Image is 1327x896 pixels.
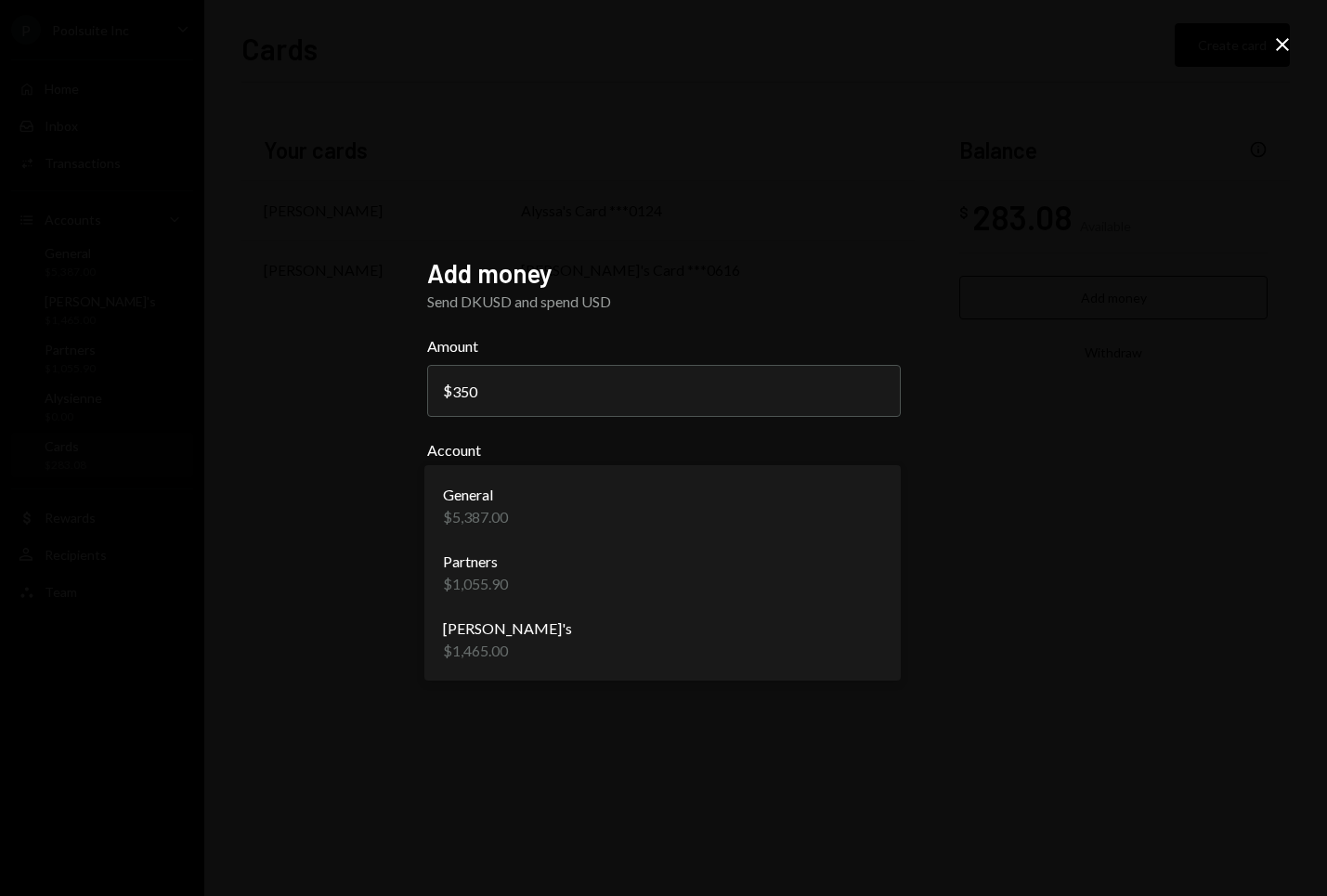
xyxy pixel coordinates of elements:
[443,573,508,595] div: $1,055.90
[443,484,508,506] div: General
[427,291,901,313] div: Send DKUSD and spend USD
[443,506,508,528] div: $5,387.00
[427,255,901,292] h2: Add money
[443,617,572,640] div: [PERSON_NAME]'s
[443,640,572,662] div: $1,465.00
[427,439,901,461] label: Account
[427,365,901,417] input: 0.00
[443,382,452,399] div: $
[427,335,901,357] label: Amount
[443,551,508,573] div: Partners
